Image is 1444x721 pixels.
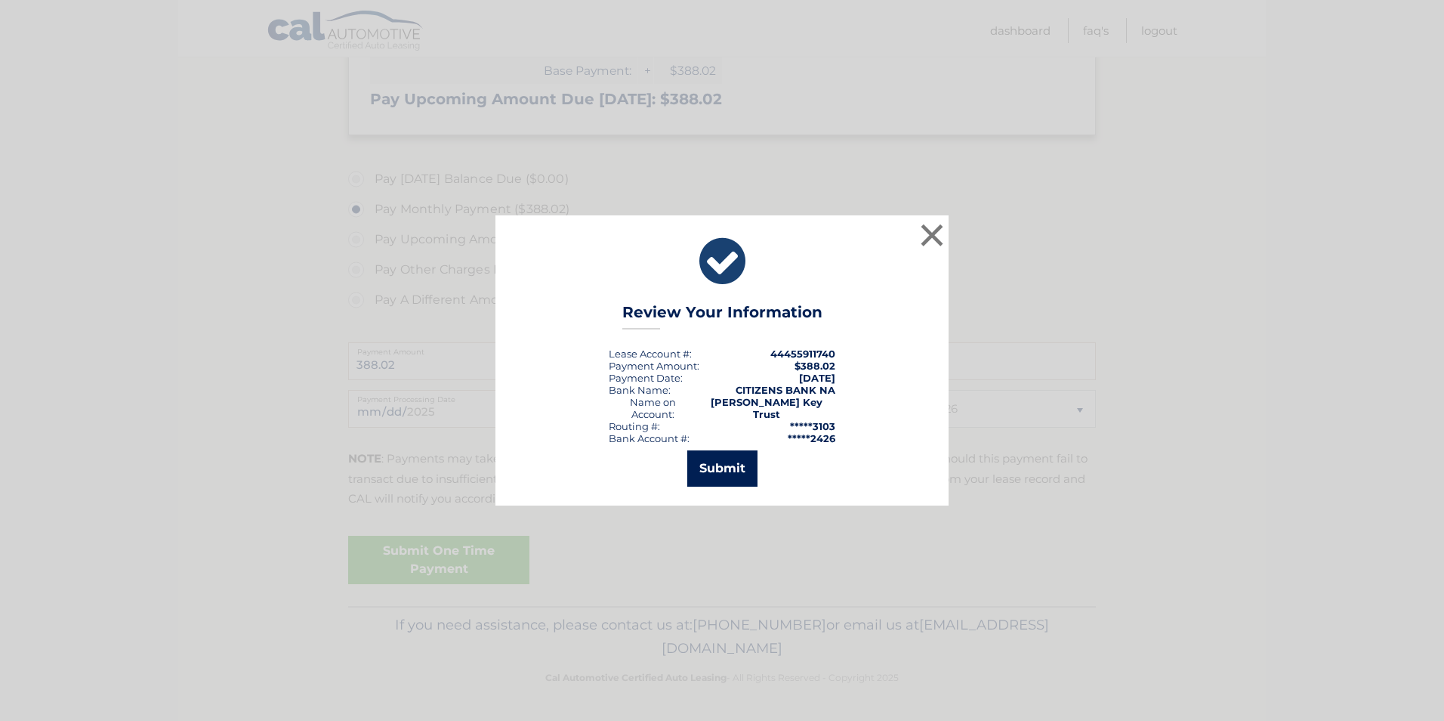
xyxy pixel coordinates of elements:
[917,220,947,250] button: ×
[609,372,683,384] div: :
[609,360,699,372] div: Payment Amount:
[609,432,690,444] div: Bank Account #:
[736,384,835,396] strong: CITIZENS BANK NA
[609,348,692,360] div: Lease Account #:
[770,348,835,360] strong: 44455911740
[687,450,757,487] button: Submit
[799,372,835,384] span: [DATE]
[609,384,671,396] div: Bank Name:
[711,396,822,420] strong: [PERSON_NAME] Key Trust
[609,420,660,432] div: Routing #:
[795,360,835,372] span: $388.02
[609,396,697,420] div: Name on Account:
[622,303,822,330] h3: Review Your Information
[609,372,680,384] span: Payment Date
